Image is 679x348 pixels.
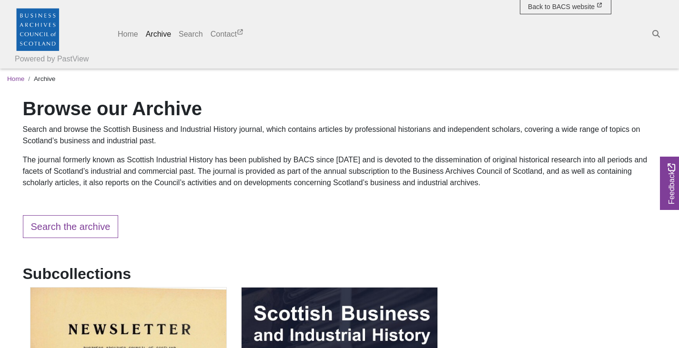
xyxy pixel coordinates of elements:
[660,157,679,210] a: Would you like to provide feedback?
[15,4,61,54] a: Business Archives Council of Scotland logo
[7,75,24,82] a: Home
[23,215,119,238] a: Search the archive
[23,97,657,120] h1: Browse our Archive
[15,6,61,52] img: Business Archives Council of Scotland
[175,25,207,44] a: Search
[114,25,142,44] a: Home
[23,154,657,189] p: The journal formerly known as Scottish Industrial History has been published by BACS since [DATE]...
[23,124,657,147] p: Search and browse the Scottish Business and Industrial History journal, which contains articles b...
[23,265,132,283] h2: Subcollections
[528,3,595,10] span: Back to BACS website
[142,25,175,44] a: Archive
[666,163,678,204] span: Feedback
[34,75,55,82] span: Archive
[15,53,89,65] a: Powered by PastView
[207,25,248,44] a: Contact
